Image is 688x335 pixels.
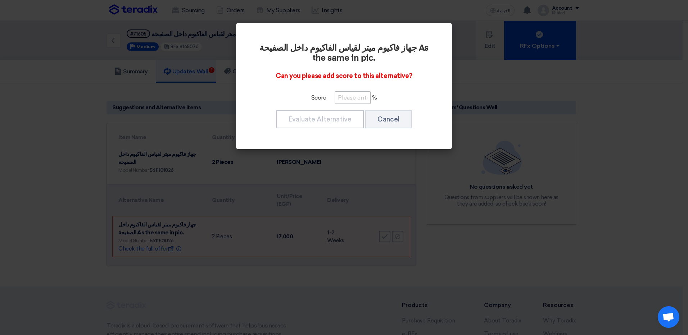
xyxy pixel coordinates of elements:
[256,91,432,104] div: %
[658,306,679,328] div: Open chat
[256,43,432,63] h2: جهاز فاكيوم ميتر لقياس الفاكيوم داخل الصفيحة As the same in pic.
[311,93,326,102] label: Score
[365,110,412,128] button: Cancel
[276,110,364,128] button: Evaluate Alternative
[276,72,412,80] span: Can you please add score to this alternative?
[335,91,371,104] input: Please enter the technical evaluation for this alternative item...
